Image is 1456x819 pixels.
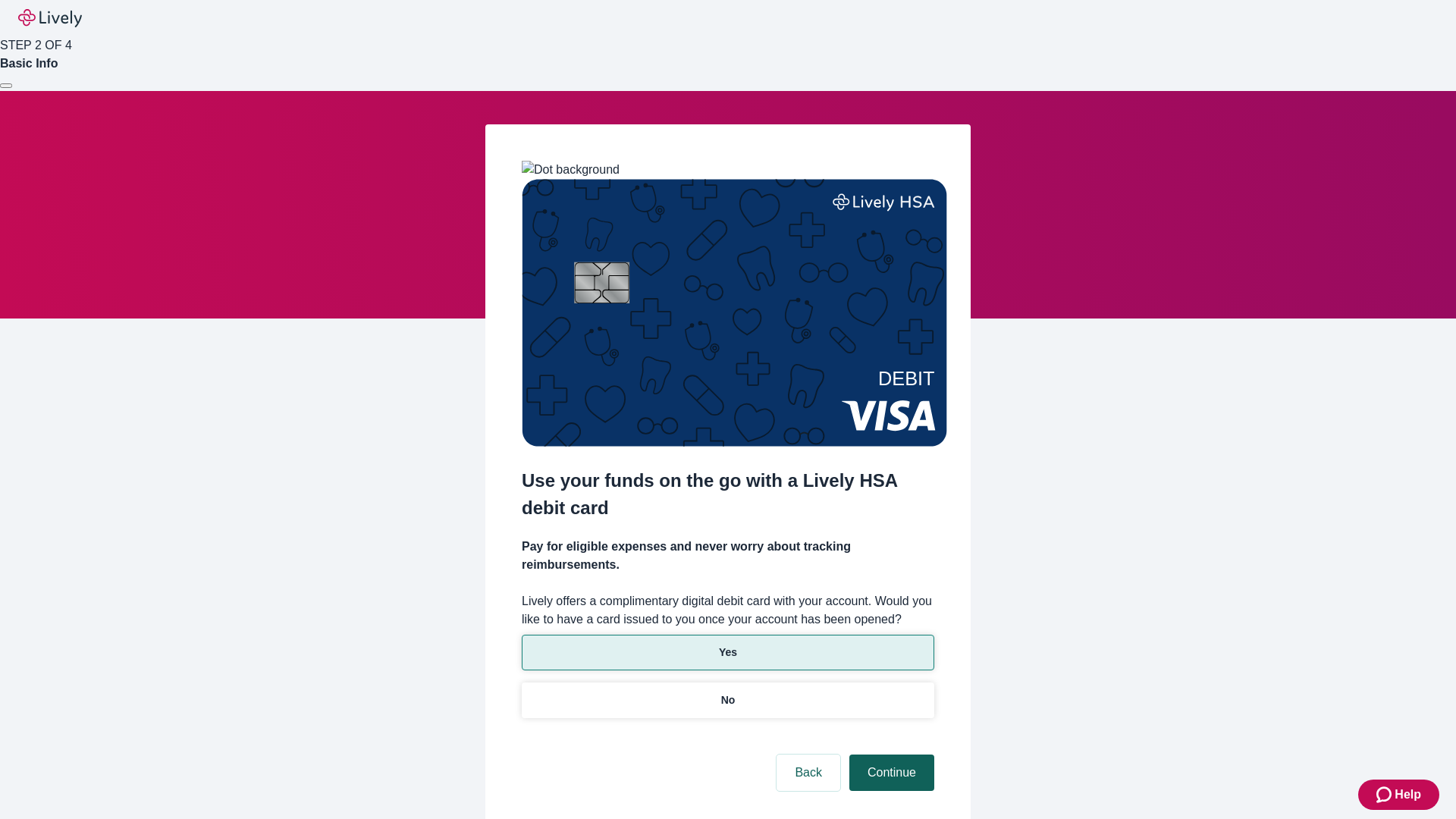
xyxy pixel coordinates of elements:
[522,592,934,629] label: Lively offers a complimentary digital debit card with your account. Would you like to have a card...
[1358,780,1439,810] button: Zendesk support iconHelp
[721,692,736,708] p: No
[522,161,620,179] img: Dot background
[522,538,934,574] h4: Pay for eligible expenses and never worry about tracking reimbursements.
[1376,786,1395,804] svg: Zendesk support icon
[522,179,947,447] img: Debit card
[522,682,934,718] button: No
[1395,786,1421,804] span: Help
[777,755,840,791] button: Back
[849,755,934,791] button: Continue
[522,635,934,670] button: Yes
[522,467,934,522] h2: Use your funds on the go with a Lively HSA debit card
[719,645,737,661] p: Yes
[18,9,82,27] img: Lively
